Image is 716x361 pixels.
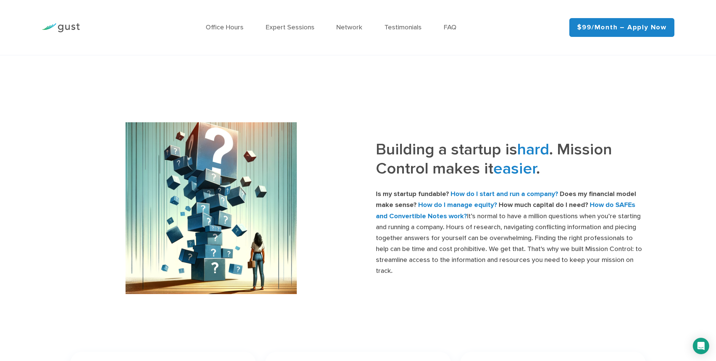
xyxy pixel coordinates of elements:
[517,140,549,159] span: hard
[376,201,635,220] strong: How do SAFEs and Convertible Notes work?
[376,189,646,276] p: It’s normal to have a million questions when you’re starting and running a company. Hours of rese...
[499,201,588,209] strong: How much capital do I need?
[336,23,362,31] a: Network
[418,201,497,209] strong: How do I manage equity?
[569,18,674,37] a: $99/month – Apply Now
[126,122,297,294] img: Startup founder feeling the pressure of a big stack of unknowns
[42,23,80,32] img: Gust Logo
[444,23,456,31] a: FAQ
[693,338,709,354] div: Open Intercom Messenger
[493,159,536,178] span: easier
[451,190,558,198] strong: How do I start and run a company?
[384,23,422,31] a: Testimonials
[376,190,449,198] strong: Is my startup fundable?
[206,23,244,31] a: Office Hours
[376,140,646,183] h3: Building a startup is . Mission Control makes it .
[266,23,315,31] a: Expert Sessions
